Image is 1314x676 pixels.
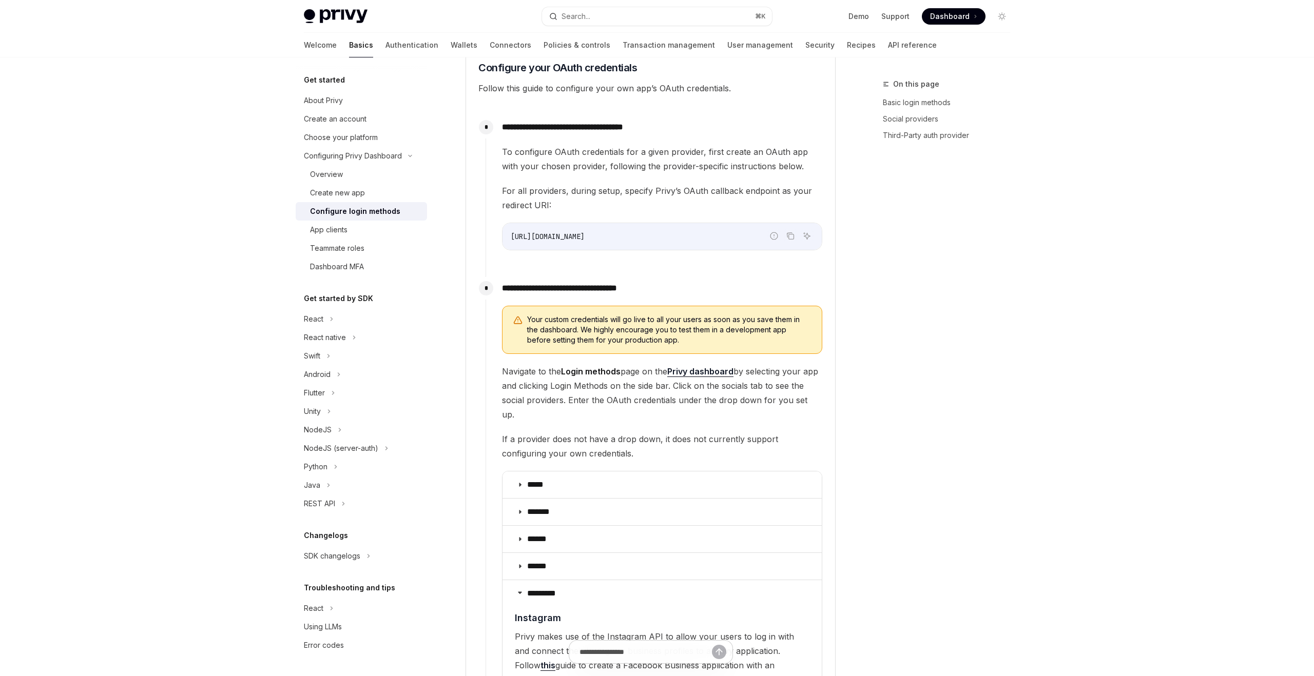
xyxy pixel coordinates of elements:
[562,10,590,23] div: Search...
[304,550,360,562] div: SDK changelogs
[304,621,342,633] div: Using LLMs
[544,33,610,57] a: Policies & controls
[304,582,395,594] h5: Troubleshooting and tips
[304,33,337,57] a: Welcome
[490,33,531,57] a: Connectors
[561,366,621,376] strong: Login methods
[513,315,523,326] svg: Warning
[304,498,335,510] div: REST API
[304,94,343,107] div: About Privy
[767,229,781,243] button: Report incorrect code
[478,81,823,95] span: Follow this guide to configure your own app’s OAuth credentials.
[304,150,402,162] div: Configuring Privy Dashboard
[296,221,427,239] a: App clients
[527,314,811,345] span: Your custom credentials will go live to all your users as soon as you save them in the dashboard....
[712,645,726,659] button: Send message
[451,33,477,57] a: Wallets
[304,350,320,362] div: Swift
[310,187,365,199] div: Create new app
[623,33,715,57] a: Transaction management
[502,184,822,212] span: For all providers, during setup, specify Privy’s OAuth callback endpoint as your redirect URI:
[883,127,1018,144] a: Third-Party auth provider
[502,364,822,422] span: Navigate to the page on the by selecting your app and clicking Login Methods on the side bar. Cli...
[304,331,346,344] div: React native
[511,232,585,241] span: [URL][DOMAIN_NAME]
[304,113,366,125] div: Create an account
[296,128,427,147] a: Choose your platform
[784,229,797,243] button: Copy the contents from the code block
[478,61,637,75] span: Configure your OAuth credentials
[515,611,561,625] span: Instagram
[304,387,325,399] div: Flutter
[310,205,400,217] div: Configure login methods
[304,292,373,305] h5: Get started by SDK
[930,11,970,22] span: Dashboard
[883,111,1018,127] a: Social providers
[848,11,869,22] a: Demo
[542,7,772,26] button: Search...⌘K
[847,33,876,57] a: Recipes
[304,74,345,86] h5: Get started
[888,33,937,57] a: API reference
[994,8,1010,25] button: Toggle dark mode
[502,432,822,461] span: If a provider does not have a drop down, it does not currently support configuring your own crede...
[755,12,766,21] span: ⌘ K
[304,405,321,417] div: Unity
[304,9,368,24] img: light logo
[800,229,814,243] button: Ask AI
[296,184,427,202] a: Create new app
[296,636,427,654] a: Error codes
[304,479,320,491] div: Java
[304,461,327,473] div: Python
[304,313,323,325] div: React
[296,110,427,128] a: Create an account
[304,131,378,144] div: Choose your platform
[296,202,427,221] a: Configure login methods
[385,33,438,57] a: Authentication
[304,424,332,436] div: NodeJS
[296,618,427,636] a: Using LLMs
[922,8,985,25] a: Dashboard
[304,639,344,651] div: Error codes
[667,366,733,377] a: Privy dashboard
[502,145,822,173] span: To configure OAuth credentials for a given provider, first create an OAuth app with your chosen p...
[310,168,343,181] div: Overview
[805,33,835,57] a: Security
[310,261,364,273] div: Dashboard MFA
[296,239,427,257] a: Teammate roles
[349,33,373,57] a: Basics
[310,242,364,254] div: Teammate roles
[304,602,323,614] div: React
[727,33,793,57] a: User management
[304,368,331,381] div: Android
[296,257,427,276] a: Dashboard MFA
[310,224,347,236] div: App clients
[883,94,1018,111] a: Basic login methods
[304,529,348,542] h5: Changelogs
[304,442,378,454] div: NodeJS (server-auth)
[296,91,427,110] a: About Privy
[881,11,910,22] a: Support
[296,165,427,184] a: Overview
[893,78,939,90] span: On this page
